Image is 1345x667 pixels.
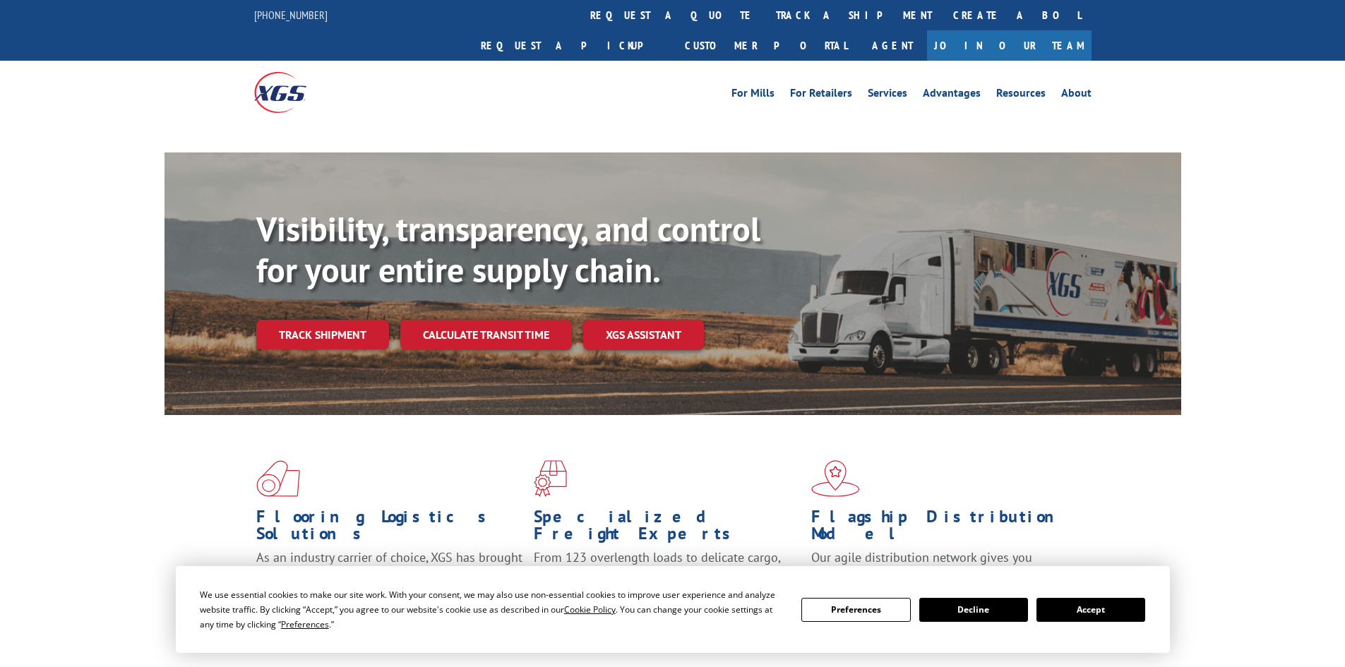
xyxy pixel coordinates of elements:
span: Cookie Policy [564,603,616,615]
button: Decline [919,598,1028,622]
a: Request a pickup [470,30,674,61]
p: From 123 overlength loads to delicate cargo, our experienced staff knows the best way to move you... [534,549,801,612]
img: xgs-icon-flagship-distribution-model-red [811,460,860,497]
div: We use essential cookies to make our site work. With your consent, we may also use non-essential ... [200,587,784,632]
a: For Retailers [790,88,852,103]
button: Preferences [801,598,910,622]
a: Track shipment [256,320,389,349]
img: xgs-icon-focused-on-flooring-red [534,460,567,497]
a: Resources [996,88,1046,103]
span: Preferences [281,618,329,630]
a: Agent [858,30,927,61]
a: Join Our Team [927,30,1092,61]
a: Calculate transit time [400,320,572,350]
div: Cookie Consent Prompt [176,566,1170,653]
span: As an industry carrier of choice, XGS has brought innovation and dedication to flooring logistics... [256,549,522,599]
a: Customer Portal [674,30,858,61]
a: For Mills [731,88,775,103]
a: Advantages [923,88,981,103]
h1: Flagship Distribution Model [811,508,1078,549]
b: Visibility, transparency, and control for your entire supply chain. [256,207,760,292]
img: xgs-icon-total-supply-chain-intelligence-red [256,460,300,497]
a: XGS ASSISTANT [583,320,704,350]
h1: Flooring Logistics Solutions [256,508,523,549]
span: Our agile distribution network gives you nationwide inventory management on demand. [811,549,1071,582]
h1: Specialized Freight Experts [534,508,801,549]
a: About [1061,88,1092,103]
a: Services [868,88,907,103]
button: Accept [1036,598,1145,622]
a: [PHONE_NUMBER] [254,8,328,22]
